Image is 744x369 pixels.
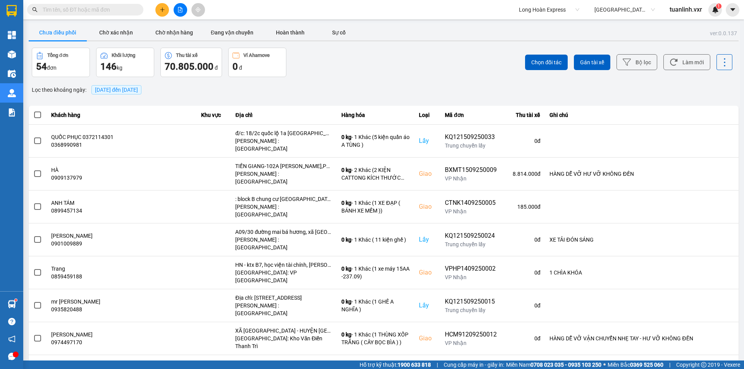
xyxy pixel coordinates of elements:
strong: 0369 525 060 [630,362,663,368]
div: Lấy [419,136,436,146]
strong: 0708 023 035 - 0935 103 250 [530,362,601,368]
div: [PERSON_NAME] : [GEOGRAPHIC_DATA] [235,203,332,218]
div: VP Nhận [445,175,497,182]
div: [PERSON_NAME] : [GEOGRAPHIC_DATA] [235,302,332,317]
div: đơn [36,60,86,73]
div: A09/30 đường mai bá hương, xã [GEOGRAPHIC_DATA], [GEOGRAPHIC_DATA], [GEOGRAPHIC_DATA] [235,228,332,236]
input: Tìm tên, số ĐT hoặc mã đơn [43,5,134,14]
span: | [437,360,438,369]
div: 185.000 đ [506,203,540,211]
div: Lấy [419,301,436,310]
div: [PERSON_NAME] : [GEOGRAPHIC_DATA] [235,137,332,153]
div: VP Nhận [445,339,497,347]
div: 0 đ [506,269,540,276]
div: - 2 Khác (2 KIỆN CATTONG KÍCH THƯỚC KHÁC NHAU DÁN BĂNG KEO DỄ VỠ ) [341,166,410,182]
span: 0 kg [341,134,351,140]
span: Lọc theo khoảng ngày : [32,86,86,94]
div: [PERSON_NAME] [51,331,192,338]
button: Khối lượng146kg [96,48,154,77]
strong: 1900 633 818 [398,362,431,368]
div: HN - ktx B7, học viện tài chính, [PERSON_NAME], [GEOGRAPHIC_DATA], bắc từ [GEOGRAPHIC_DATA] [235,261,332,269]
span: 1 [717,3,720,9]
span: Gán tài xế [580,58,604,66]
span: 0 kg [341,331,351,338]
span: question-circle [8,318,15,325]
div: kg [100,60,150,73]
div: 1 CHÌA KHÓA [549,269,734,276]
div: [PERSON_NAME] : [GEOGRAPHIC_DATA] [235,236,332,251]
div: Trung chuyển lấy [445,240,497,248]
div: 0974497170 [51,338,192,346]
button: Làm mới [663,54,710,70]
div: Trung chuyển lấy [445,142,497,149]
div: [GEOGRAPHIC_DATA]: Kho Văn Điển Thanh Trì [235,335,332,350]
div: [PERSON_NAME] [51,232,192,240]
button: aim [191,3,205,17]
div: 0859459188 [51,273,192,280]
div: Trang [51,265,192,273]
img: logo-vxr [7,5,17,17]
button: Ví Ahamove0 đ [228,48,286,77]
div: - 1 Khác (1 GHẾ A NGHĨA ) [341,298,410,313]
img: warehouse-icon [8,300,16,308]
span: Cung cấp máy in - giấy in: [444,360,504,369]
span: file-add [177,7,183,12]
span: 146 [100,61,117,72]
div: 0901009889 [51,240,192,247]
div: 0909137979 [51,174,192,182]
div: 8.814.000 đ [506,170,540,178]
div: TIỀN GIANG-102A [PERSON_NAME],P5,[GEOGRAPHIC_DATA] [235,162,332,170]
div: 0899457134 [51,207,192,215]
div: Giao [419,202,436,211]
div: - 1 Khác (1 xe máy 15AA -237.09) [341,265,410,280]
div: HÀ [51,166,192,174]
button: Chọn đối tác [525,55,568,70]
span: Chọn đối tác [531,58,561,66]
button: Đang vận chuyển [203,25,261,40]
th: Địa chỉ [231,106,337,125]
img: warehouse-icon [8,50,16,58]
th: Ghi chú [545,106,739,125]
div: CTNK1409250005 [445,198,497,208]
button: caret-down [726,3,739,17]
span: 0 kg [341,299,351,305]
img: warehouse-icon [8,70,16,78]
span: Long Hoàn Express [519,4,579,15]
div: - 1 Khác (5 kiện quần áo A TÙNG ) [341,133,410,149]
div: XÃ [GEOGRAPHIC_DATA] - HUYỆN [GEOGRAPHIC_DATA] - [GEOGRAPHIC_DATA] [235,327,332,335]
div: BXMT1509250009 [445,165,497,175]
div: : block B chung cư [GEOGRAPHIC_DATA] gò dưa, [GEOGRAPHIC_DATA], [GEOGRAPHIC_DATA], [GEOGRAPHIC_DA... [235,195,332,203]
div: Giao [419,268,436,277]
div: HCM91209250012 [445,330,497,339]
div: ANH TÁM [51,199,192,207]
span: plus [160,7,165,12]
div: 0935820488 [51,305,192,313]
button: file-add [174,3,187,17]
span: 15/09/2025 đến 15/09/2025 [95,87,138,93]
img: dashboard-icon [8,31,16,39]
span: tuanlinh.vxr [663,5,708,14]
div: KQ121509250024 [445,231,497,240]
div: Trung chuyển lấy [445,306,497,314]
div: XE TẢI ĐÓN SÁNG [549,236,734,244]
div: VP Nhận [445,208,497,215]
span: | [669,360,670,369]
span: Miền Nam [506,360,601,369]
div: đ [232,60,282,73]
div: HÀNG DỄ VỠ HƯ VỠ KHÔNG ĐỀN [549,170,734,178]
button: Chờ xác nhận [87,25,145,40]
div: Địa chỉ: [STREET_ADDRESS] [235,294,332,302]
button: Chưa điều phối [29,25,87,40]
span: 0 kg [341,167,351,173]
span: caret-down [729,6,736,13]
button: Chờ nhận hàng [145,25,203,40]
span: Hỗ trợ kỹ thuật: [360,360,431,369]
div: 0 đ [506,335,540,342]
div: 0 đ [506,302,540,309]
div: Lấy [419,235,436,244]
span: notification [8,335,15,343]
div: Thu tài xế [176,53,198,58]
button: Tổng đơn54đơn [32,48,90,77]
div: [PERSON_NAME] : [GEOGRAPHIC_DATA] [235,170,332,185]
span: Miền Bắc [608,360,663,369]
